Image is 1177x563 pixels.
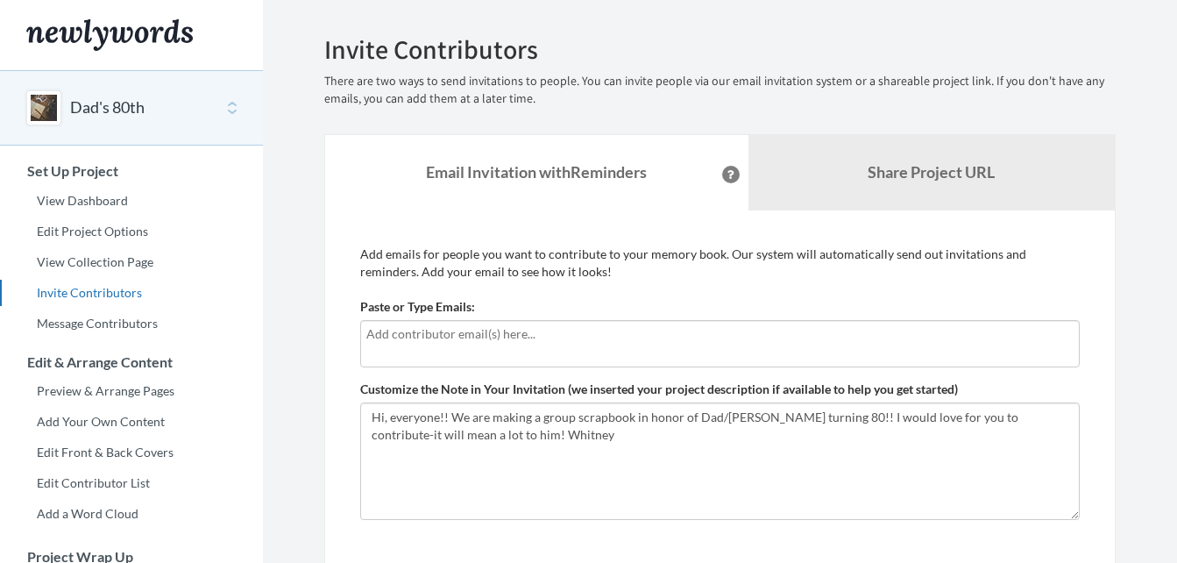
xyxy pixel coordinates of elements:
label: Paste or Type Emails: [360,298,475,316]
h3: Set Up Project [1,163,263,179]
h3: Edit & Arrange Content [1,354,263,370]
h2: Invite Contributors [324,35,1116,64]
button: Dad's 80th [70,96,145,119]
textarea: Hi, everyone!! We are making a group scrapbook in honor of Dad/[PERSON_NAME] turning 80!! I would... [360,403,1080,520]
b: Share Project URL [868,162,995,182]
p: There are two ways to send invitations to people. You can invite people via our email invitation ... [324,73,1116,108]
label: Customize the Note in Your Invitation (we inserted your project description if available to help ... [360,381,958,398]
strong: Email Invitation with Reminders [426,162,647,182]
input: Add contributor email(s) here... [366,324,1074,344]
p: Add emails for people you want to contribute to your memory book. Our system will automatically s... [360,246,1080,281]
img: Newlywords logo [26,19,193,51]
